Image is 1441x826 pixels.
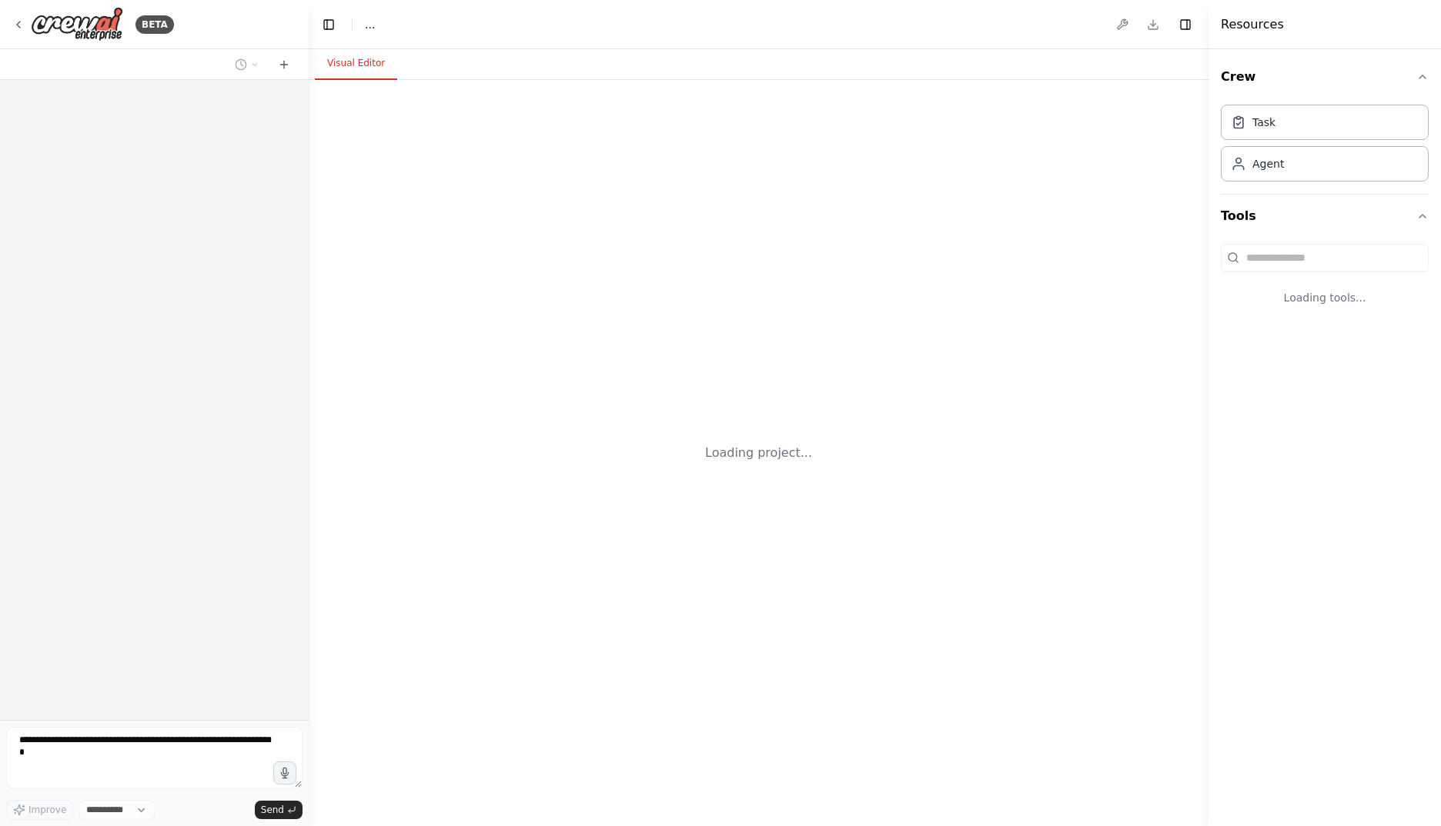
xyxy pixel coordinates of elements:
[229,55,266,74] button: Switch to previous chat
[315,48,397,80] button: Visual Editor
[705,444,812,462] div: Loading project...
[255,801,303,819] button: Send
[1252,115,1276,130] div: Task
[318,14,339,35] button: Hide left sidebar
[1221,98,1429,194] div: Crew
[1175,14,1196,35] button: Hide right sidebar
[1221,55,1429,98] button: Crew
[6,800,73,820] button: Improve
[1221,15,1284,34] h4: Resources
[28,804,66,816] span: Improve
[365,17,375,32] span: ...
[135,15,174,34] div: BETA
[365,17,375,32] nav: breadcrumb
[1252,156,1284,172] div: Agent
[273,761,296,784] button: Click to speak your automation idea
[31,7,123,42] img: Logo
[1221,238,1429,330] div: Tools
[261,804,284,816] span: Send
[272,55,296,74] button: Start a new chat
[1221,278,1429,318] div: Loading tools...
[1221,195,1429,238] button: Tools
